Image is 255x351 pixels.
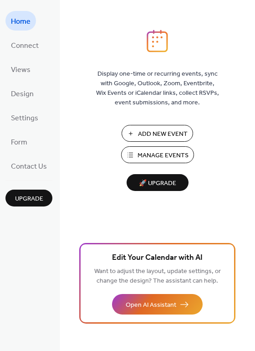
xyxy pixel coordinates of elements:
[15,194,43,204] span: Upgrade
[11,111,38,125] span: Settings
[5,11,36,31] a: Home
[96,69,219,108] span: Display one-time or recurring events, sync with Google, Outlook, Zoom, Eventbrite, Wix Events or ...
[147,30,168,52] img: logo_icon.svg
[11,87,34,101] span: Design
[94,265,221,287] span: Want to adjust the layout, update settings, or change the design? The assistant can help.
[127,174,189,191] button: 🚀 Upgrade
[11,39,39,53] span: Connect
[126,300,176,310] span: Open AI Assistant
[112,294,203,315] button: Open AI Assistant
[11,63,31,77] span: Views
[5,108,44,127] a: Settings
[122,125,193,142] button: Add New Event
[11,15,31,29] span: Home
[5,35,44,55] a: Connect
[5,132,33,151] a: Form
[138,151,189,160] span: Manage Events
[11,160,47,174] span: Contact Us
[138,129,188,139] span: Add New Event
[5,59,36,79] a: Views
[5,190,52,206] button: Upgrade
[112,252,203,264] span: Edit Your Calendar with AI
[132,177,183,190] span: 🚀 Upgrade
[121,146,194,163] button: Manage Events
[11,135,27,150] span: Form
[5,156,52,175] a: Contact Us
[5,83,39,103] a: Design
